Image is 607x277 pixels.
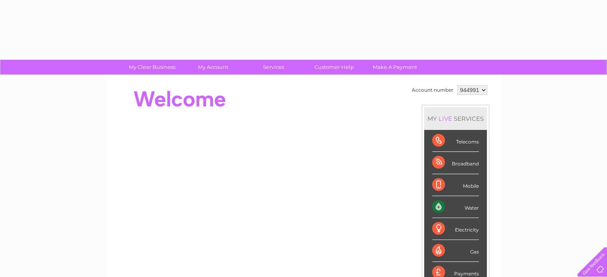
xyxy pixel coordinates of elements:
[424,107,487,130] div: MY SERVICES
[301,60,367,75] a: Customer Help
[432,152,479,174] div: Broadband
[362,60,428,75] a: Make A Payment
[410,83,455,97] td: Account number
[437,115,454,122] div: LIVE
[432,240,479,262] div: Gas
[241,60,306,75] a: Services
[432,130,479,152] div: Telecoms
[432,218,479,240] div: Electricity
[432,196,479,218] div: Water
[180,60,246,75] a: My Account
[432,174,479,196] div: Mobile
[119,60,185,75] a: My Clear Business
